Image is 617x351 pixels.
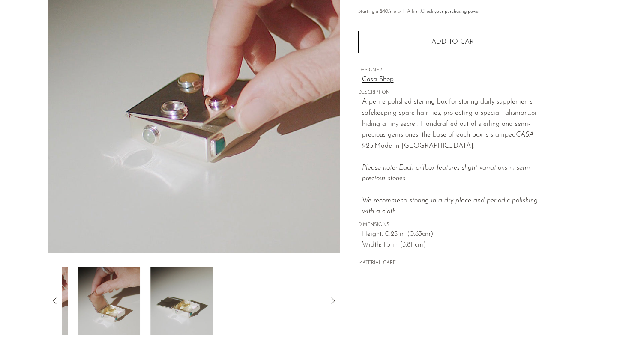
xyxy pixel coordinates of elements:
a: Check your purchasing power - Learn more about Affirm Financing (opens in modal) [421,9,480,14]
button: Add to cart [358,31,551,53]
span: DESCRIPTION [358,89,551,97]
span: Width: 1.5 in (3.81 cm) [362,240,551,251]
span: $40 [380,9,388,14]
em: CASA 925. [362,131,534,149]
img: Sterling Gemstone Pillbox [78,267,140,335]
button: MATERIAL CARE [358,260,396,267]
a: Casa Shop [362,74,551,86]
img: Sterling Gemstone Pillbox [150,267,213,335]
i: We recommend storing in a dry place and periodic polishing with a cloth. [362,197,538,215]
p: A petite polished sterling box for storing daily supplements, safekeeping spare hair ties, protec... [362,97,551,217]
span: Add to cart [431,39,478,45]
em: Please note: Each pillbox features slight variations in semi-precious stones. [362,164,538,215]
img: Sterling Gemstone Pillbox [6,267,68,335]
span: DESIGNER [358,67,551,74]
p: Starting at /mo with Affirm. [358,8,551,16]
span: DIMENSIONS [358,221,551,229]
span: Height: 0.25 in (0.63cm) [362,229,551,240]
